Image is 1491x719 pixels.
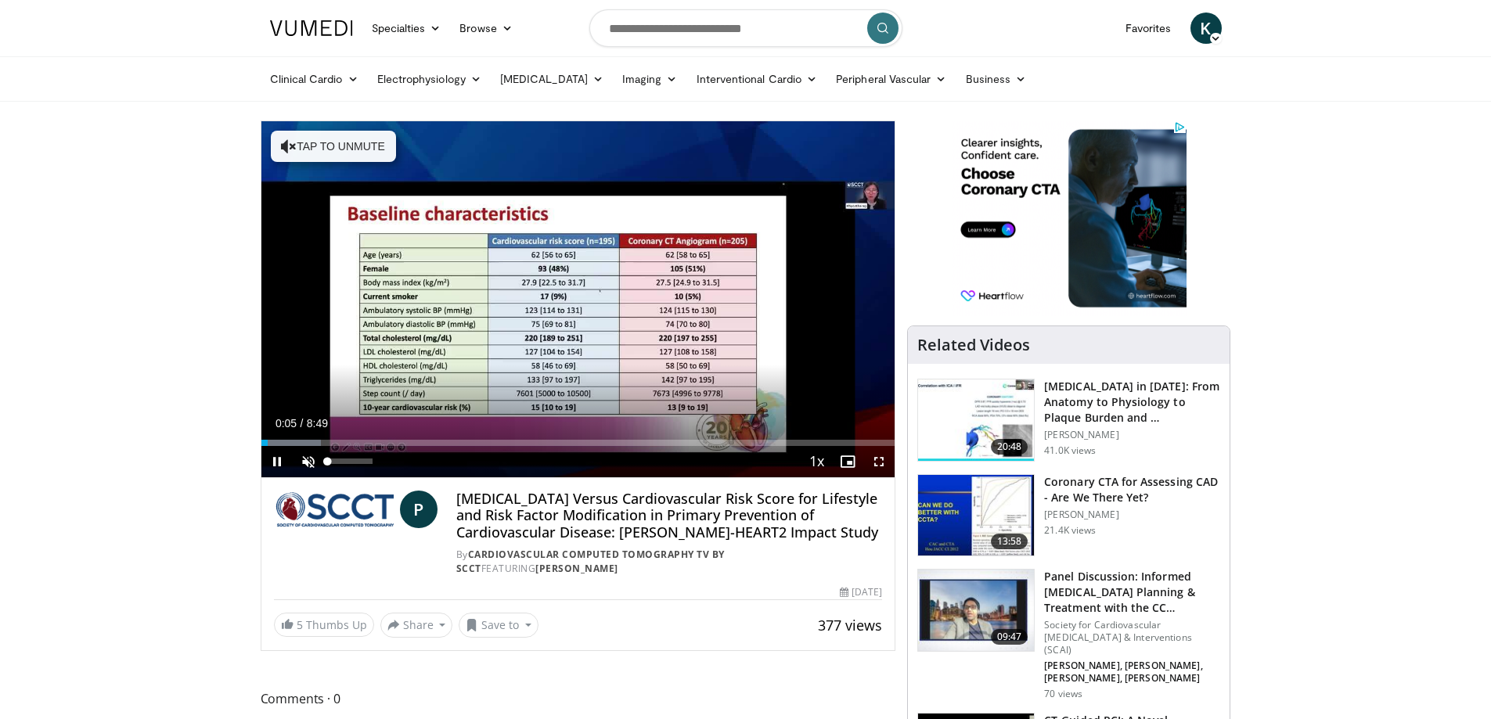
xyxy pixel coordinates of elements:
[589,9,902,47] input: Search topics, interventions
[832,446,863,477] button: Enable picture-in-picture mode
[1044,429,1220,441] p: [PERSON_NAME]
[818,616,882,635] span: 377 views
[956,63,1036,95] a: Business
[328,458,373,464] div: Volume Level
[362,13,451,44] a: Specialties
[297,617,303,632] span: 5
[261,121,895,478] video-js: Video Player
[270,20,353,36] img: VuMedi Logo
[1190,13,1222,44] a: K
[827,63,956,95] a: Peripheral Vascular
[840,585,882,599] div: [DATE]
[1044,524,1096,537] p: 21.4K views
[456,548,882,576] div: By FEATURING
[261,446,293,477] button: Pause
[491,63,613,95] a: [MEDICAL_DATA]
[456,491,882,541] h4: [MEDICAL_DATA] Versus Cardiovascular Risk Score for Lifestyle and Risk Factor Modification in Pri...
[261,63,368,95] a: Clinical Cardio
[456,548,725,575] a: Cardiovascular Computed Tomography TV by SCCT
[301,417,304,430] span: /
[380,613,453,638] button: Share
[918,475,1034,556] img: 34b2b9a4-89e5-4b8c-b553-8a638b61a706.150x105_q85_crop-smart_upscale.jpg
[400,491,438,528] a: P
[1044,688,1082,700] p: 70 views
[917,336,1030,354] h4: Related Videos
[1044,474,1220,505] h3: Coronary CTA for Assessing CAD - Are We There Yet?
[1044,379,1220,426] h3: [MEDICAL_DATA] in [DATE]: From Anatomy to Physiology to Plaque Burden and …
[276,417,297,430] span: 0:05
[450,13,522,44] a: Browse
[917,379,1220,462] a: 20:48 [MEDICAL_DATA] in [DATE]: From Anatomy to Physiology to Plaque Burden and … [PERSON_NAME] 4...
[1044,509,1220,521] p: [PERSON_NAME]
[1044,444,1096,457] p: 41.0K views
[991,534,1028,549] span: 13:58
[274,613,374,637] a: 5 Thumbs Up
[274,491,394,528] img: Cardiovascular Computed Tomography TV by SCCT
[261,688,896,709] span: Comments 0
[271,131,396,162] button: Tap to unmute
[613,63,687,95] a: Imaging
[1044,619,1220,656] p: Society for Cardiovascular [MEDICAL_DATA] & Interventions (SCAI)
[368,63,491,95] a: Electrophysiology
[1044,660,1220,685] p: [PERSON_NAME], [PERSON_NAME], [PERSON_NAME], [PERSON_NAME]
[535,562,618,575] a: [PERSON_NAME]
[991,439,1028,455] span: 20:48
[1044,569,1220,616] h3: Panel Discussion: Informed [MEDICAL_DATA] Planning & Treatment with the CC…
[863,446,895,477] button: Fullscreen
[952,120,1187,316] iframe: Advertisement
[918,379,1034,461] img: 823da73b-7a00-425d-bb7f-45c8b03b10c3.150x105_q85_crop-smart_upscale.jpg
[918,570,1034,651] img: 951375f2-a50a-43a5-a9a8-b307fc546214.150x105_q85_crop-smart_upscale.jpg
[917,474,1220,557] a: 13:58 Coronary CTA for Assessing CAD - Are We There Yet? [PERSON_NAME] 21.4K views
[307,417,328,430] span: 8:49
[261,440,895,446] div: Progress Bar
[917,569,1220,700] a: 09:47 Panel Discussion: Informed [MEDICAL_DATA] Planning & Treatment with the CC… Society for Car...
[293,446,324,477] button: Unmute
[991,629,1028,645] span: 09:47
[801,446,832,477] button: Playback Rate
[1116,13,1181,44] a: Favorites
[687,63,827,95] a: Interventional Cardio
[459,613,538,638] button: Save to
